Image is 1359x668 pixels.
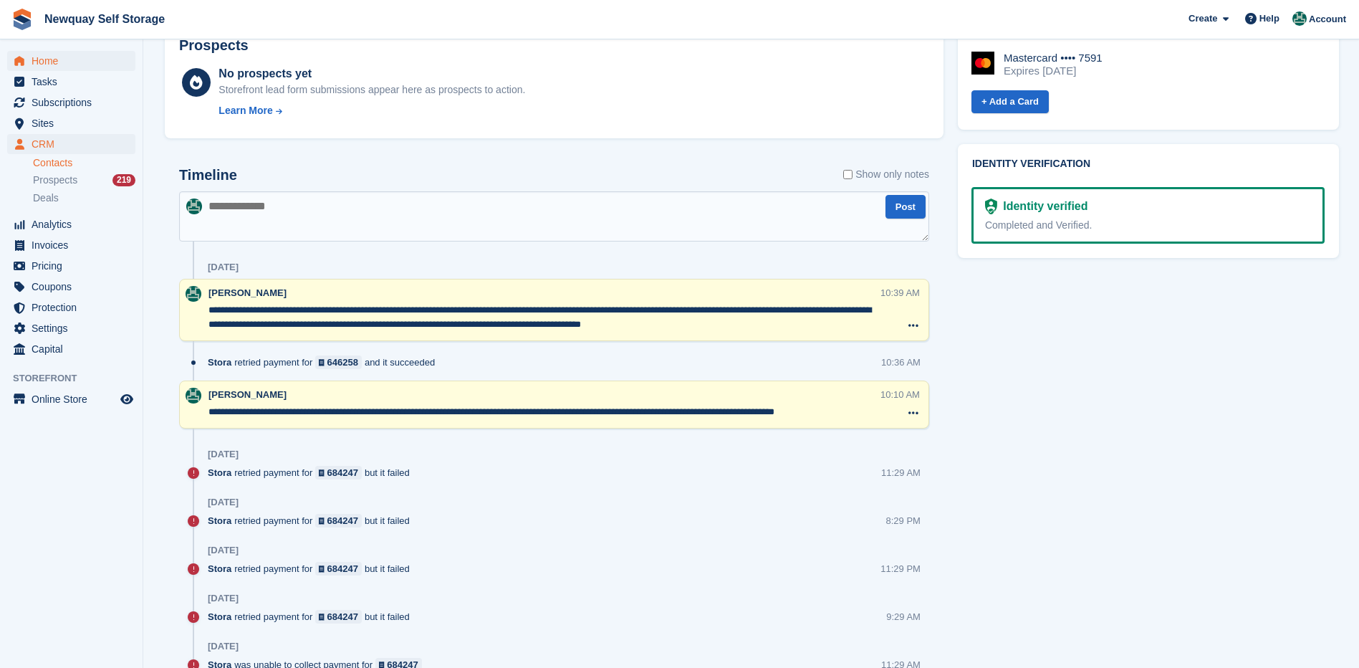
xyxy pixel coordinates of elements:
span: Stora [208,610,231,624]
a: menu [7,389,135,409]
div: Completed and Verified. [985,218,1311,233]
div: 11:29 AM [881,466,921,479]
div: Expires [DATE] [1004,65,1103,77]
div: 9:29 AM [886,610,921,624]
span: Deals [33,191,59,205]
div: 10:39 AM [880,286,920,300]
span: Stora [208,466,231,479]
img: JON [186,199,202,214]
div: Learn More [219,103,272,118]
div: retried payment for but it failed [208,562,417,576]
div: 684247 [327,514,358,528]
span: Invoices [32,235,117,255]
span: Tasks [32,72,117,92]
span: Stora [208,356,231,369]
span: Protection [32,297,117,318]
span: Prospects [33,173,77,187]
input: Show only notes [843,167,853,182]
div: 684247 [327,610,358,624]
span: Sites [32,113,117,133]
img: Identity Verification Ready [985,199,997,214]
div: retried payment for but it failed [208,514,417,528]
a: 684247 [315,514,362,528]
span: Settings [32,318,117,338]
div: [DATE] [208,262,239,273]
div: Mastercard •••• 7591 [1004,52,1103,65]
a: Prospects 219 [33,173,135,188]
div: 10:36 AM [881,356,921,369]
span: Subscriptions [32,92,117,113]
div: 684247 [327,562,358,576]
span: Capital [32,339,117,359]
span: Help [1259,11,1279,26]
a: Contacts [33,156,135,170]
div: 684247 [327,466,358,479]
div: retried payment for and it succeeded [208,356,442,369]
span: Stora [208,562,231,576]
span: Storefront [13,371,143,386]
div: [DATE] [208,449,239,460]
h2: Identity verification [972,158,1325,170]
img: JON [1292,11,1307,26]
a: menu [7,235,135,255]
div: Storefront lead form submissions appear here as prospects to action. [219,82,525,97]
span: [PERSON_NAME] [208,287,287,298]
div: retried payment for but it failed [208,610,417,624]
a: + Add a Card [971,90,1049,114]
a: menu [7,297,135,318]
div: Identity verified [997,198,1087,215]
div: 646258 [327,356,358,369]
div: 219 [112,174,135,186]
span: [PERSON_NAME] [208,389,287,400]
div: [DATE] [208,641,239,652]
a: Newquay Self Storage [39,7,171,31]
button: Post [885,195,926,219]
a: 684247 [315,466,362,479]
h2: Timeline [179,167,237,183]
span: Online Store [32,389,117,409]
div: No prospects yet [219,65,525,82]
a: Preview store [118,391,135,408]
a: menu [7,256,135,276]
img: JON [186,286,201,302]
a: 684247 [315,610,362,624]
div: 11:29 PM [880,562,921,576]
div: retried payment for but it failed [208,466,417,479]
span: Create [1188,11,1217,26]
h2: Prospects [179,37,249,54]
span: CRM [32,134,117,154]
a: menu [7,113,135,133]
span: Pricing [32,256,117,276]
a: menu [7,51,135,71]
label: Show only notes [843,167,929,182]
span: Stora [208,514,231,528]
a: 646258 [315,356,362,369]
div: 10:10 AM [880,388,920,401]
span: Analytics [32,214,117,234]
div: [DATE] [208,497,239,508]
span: Account [1309,12,1346,27]
a: menu [7,277,135,297]
a: Deals [33,191,135,206]
img: stora-icon-8386f47178a22dfd0bd8f6a31ec36ba5ce8667c1dd55bd0f319d3a0aa187defe.svg [11,9,33,30]
a: menu [7,134,135,154]
div: [DATE] [208,593,239,604]
a: 684247 [315,562,362,576]
a: menu [7,214,135,234]
a: menu [7,92,135,113]
span: Coupons [32,277,117,297]
a: Learn More [219,103,525,118]
div: [DATE] [208,545,239,556]
img: JON [186,388,201,404]
span: Home [32,51,117,71]
div: 8:29 PM [886,514,921,528]
a: menu [7,318,135,338]
a: menu [7,339,135,359]
img: Mastercard Logo [971,52,994,75]
a: menu [7,72,135,92]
